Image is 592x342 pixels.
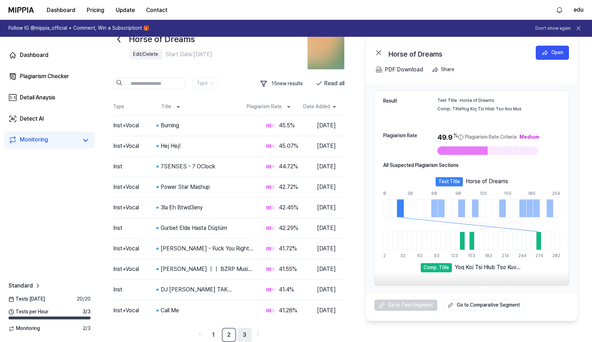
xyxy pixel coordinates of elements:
[460,98,560,104] div: Horse of Dreams
[431,191,438,197] div: 68
[502,253,507,259] div: 214
[195,329,205,339] a: Go to previous page
[455,191,462,197] div: 98
[20,135,48,145] div: Monitoring
[129,33,300,46] div: Horse of Dreams
[8,135,78,145] a: Monitoring
[437,106,459,112] div: Comp. Title
[308,33,344,69] img: thumbnail_240_25.png
[8,282,33,290] span: Standard
[81,3,110,17] button: Pricing
[311,239,344,259] td: [DATE]
[8,296,45,303] span: Tests [DATE]
[161,162,255,171] div: 7SENSES - 7 OClock
[279,265,297,273] div: 41.55 %
[253,329,263,339] a: Go to next page
[222,328,236,342] a: 2
[20,51,48,59] div: Dashboard
[400,253,405,259] div: 32
[436,177,463,186] div: Test Title
[311,198,344,218] td: [DATE]
[77,296,91,303] span: 20 / 20
[129,49,162,60] button: Edit/Delete
[468,253,473,259] div: 153
[383,253,388,259] div: 2
[552,253,560,259] div: 282
[8,325,40,332] span: Monitoring
[257,78,309,90] button: 15new results
[206,328,220,342] a: 1
[161,203,255,212] div: 3la Eh Btwd3eny
[113,239,156,259] td: Inst+Vocal
[383,191,390,197] div: 8
[437,132,539,142] div: 49.9
[83,325,91,332] span: 2 / 3
[161,244,255,253] div: [PERSON_NAME] - Fuck You Right Back
[113,280,156,300] td: Inst
[113,198,156,218] td: Inst+Vocal
[421,263,452,272] div: Comp. Title
[110,0,140,20] a: Update
[417,253,422,259] div: 62
[113,218,156,238] td: Inst
[311,280,344,300] td: [DATE]
[383,132,430,139] div: Plagiarism Rate
[518,253,523,259] div: 244
[383,162,459,169] h2: All Suspected Plagiarism Sections
[389,48,530,57] div: Horse of Dreams
[20,93,55,102] div: Detail Anaysis
[161,183,255,191] div: Power Star Mashup
[441,65,454,73] div: Share
[20,115,44,123] div: Detect AI
[140,3,173,17] button: Contact
[279,203,298,212] div: 42.45 %
[311,301,344,320] td: [DATE]
[311,136,344,156] td: [DATE]
[82,308,91,315] span: 3 / 3
[8,282,41,290] a: Standard
[241,98,298,115] th: Plagiarism Rate
[454,132,458,142] div: %
[113,157,156,176] td: Inst
[311,157,344,176] td: [DATE]
[485,253,490,259] div: 183
[110,3,140,17] button: Update
[8,308,48,315] span: Tests per Hour
[161,306,255,315] div: Call Me
[552,191,560,197] div: 204
[113,98,156,115] th: Type
[161,142,255,150] div: Hej Hej!
[443,300,524,311] a: Go to Comparative Segment
[4,89,95,106] a: Detail Anaysis
[555,6,564,14] img: 알림
[535,25,571,31] button: Don't show again
[311,218,344,238] td: [DATE]
[113,301,156,320] td: Inst+Vocal
[41,3,81,17] button: Dashboard
[279,142,298,150] div: 45.07 %
[376,66,382,73] img: PDF Download
[4,47,95,64] a: Dashboard
[161,285,255,294] div: DJ [PERSON_NAME] TAK BERSAMBUT
[311,177,344,197] td: [DATE]
[437,98,457,104] div: Test Title
[113,136,156,156] td: Inst+Vocal
[237,328,252,342] a: 3
[20,72,69,81] div: Plagiarism Checker
[165,50,212,59] div: Start Date: [DATE]
[461,106,560,112] div: Yog Koj Tsi Hlub Tso Kuv Mus
[366,83,577,292] a: ResultTest TitleHorse of DreamsComp. TitleYog Koj Tsi Hlub Tso Kuv MusPlagiarism Rate49.9%Plagiar...
[429,63,460,77] button: Share
[279,183,298,191] div: 42.72 %
[536,46,569,60] button: Open
[480,191,487,197] div: 129
[279,162,298,171] div: 44.72 %
[161,121,255,130] div: Burning
[574,6,584,14] button: edu
[279,244,297,253] div: 41.72 %
[451,253,456,259] div: 123
[161,224,255,232] div: Gurbet Elde Hasta Düştüm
